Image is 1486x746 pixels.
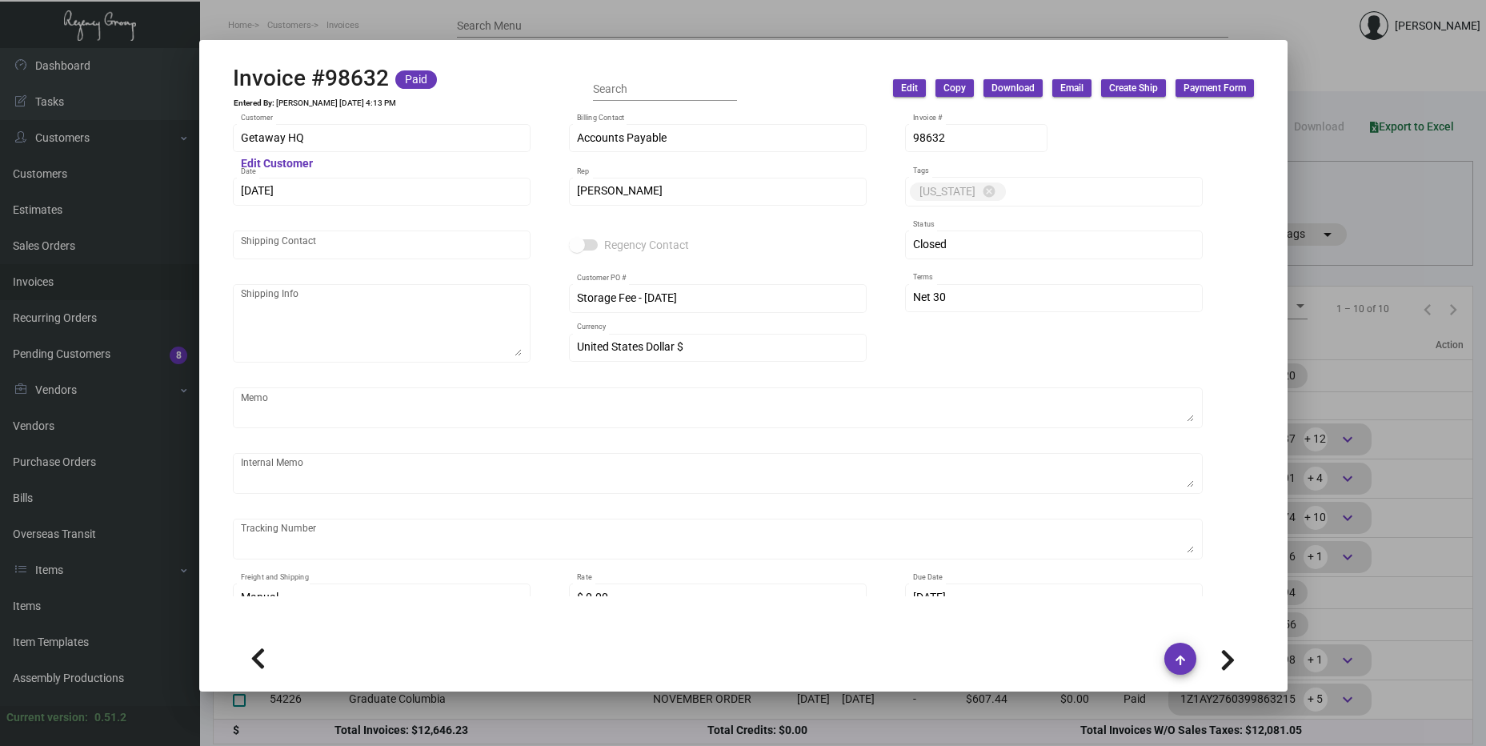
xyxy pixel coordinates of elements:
[1176,79,1254,97] button: Payment Form
[901,82,918,95] span: Edit
[1060,82,1083,95] span: Email
[983,79,1043,97] button: Download
[913,238,947,251] span: Closed
[910,182,1006,201] mat-chip: [US_STATE]
[275,98,397,108] td: [PERSON_NAME] [DATE] 4:13 PM
[982,184,996,199] mat-icon: cancel
[395,70,437,89] mat-chip: Paid
[6,709,88,726] div: Current version:
[1109,82,1158,95] span: Create Ship
[604,235,689,255] span: Regency Contact
[233,65,389,92] h2: Invoice #98632
[233,98,275,108] td: Entered By:
[935,79,974,97] button: Copy
[94,709,126,726] div: 0.51.2
[893,79,926,97] button: Edit
[1184,82,1246,95] span: Payment Form
[241,158,313,170] mat-hint: Edit Customer
[1101,79,1166,97] button: Create Ship
[1052,79,1091,97] button: Email
[943,82,966,95] span: Copy
[991,82,1035,95] span: Download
